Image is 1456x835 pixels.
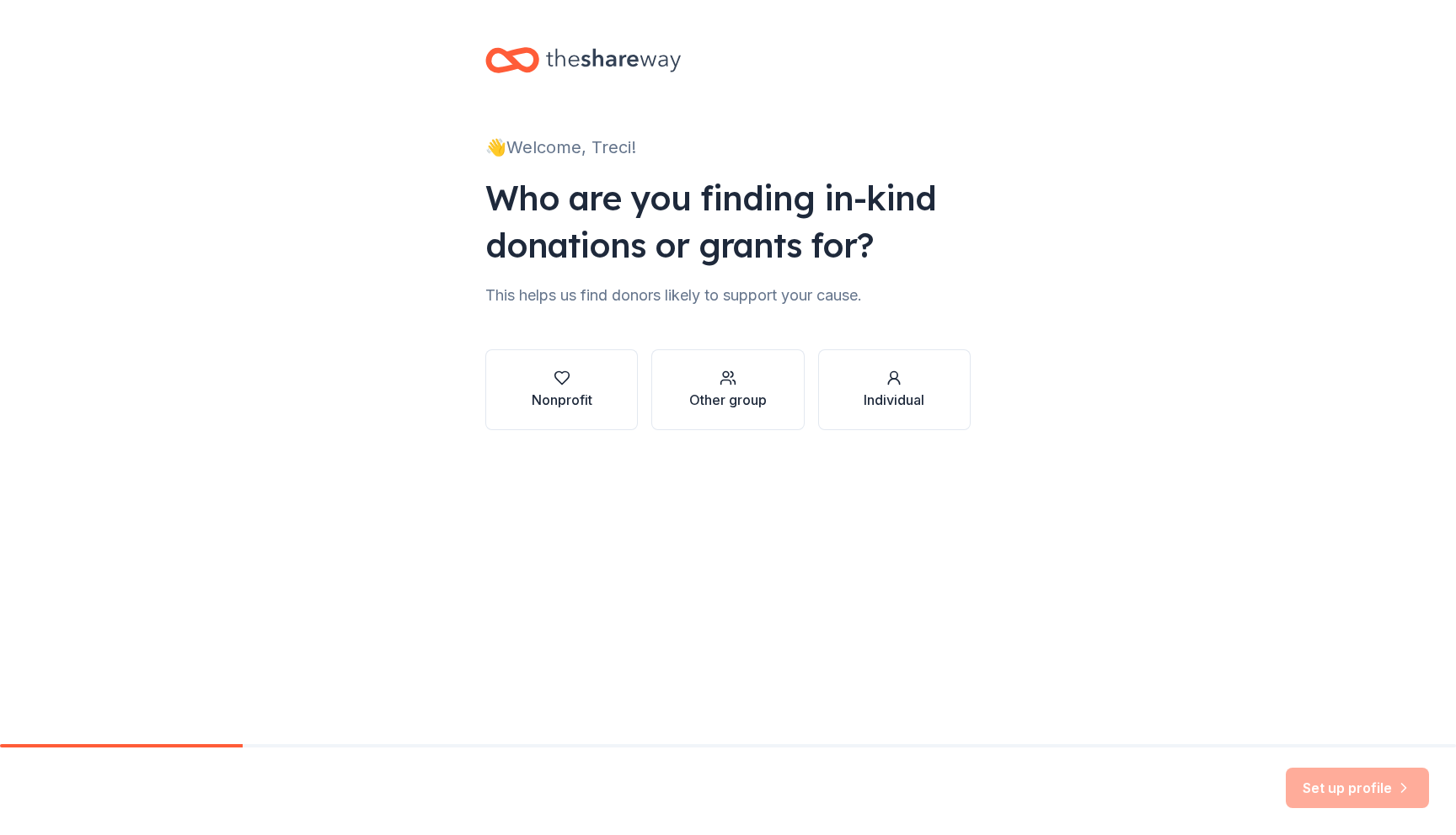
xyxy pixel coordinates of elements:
div: Individual [864,390,924,410]
div: 👋 Welcome, Treci! [485,134,971,161]
button: Individual [818,349,971,430]
div: Other group [689,390,767,410]
div: Nonprofit [532,390,592,410]
div: This helps us find donors likely to support your cause. [485,282,971,309]
button: Nonprofit [485,349,638,430]
button: Other group [651,349,804,430]
div: Who are you finding in-kind donations or grants for? [485,174,971,269]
